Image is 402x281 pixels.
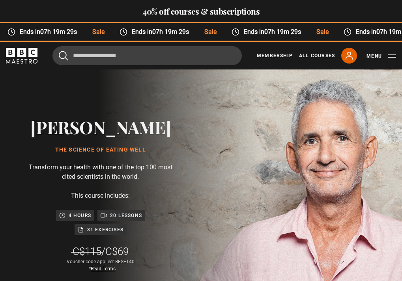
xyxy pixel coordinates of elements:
svg: BBC Maestro [6,48,37,64]
h1: The Science of Eating Well [30,147,171,153]
button: Toggle navigation [366,52,396,60]
span: Sale [84,27,112,37]
span: C$115 [73,245,101,257]
p: Transform your health with one of the top 100 most cited scientists in the world. [25,163,176,182]
span: Sale [196,27,224,37]
p: 20 lessons [110,212,142,219]
span: Sale [309,27,336,37]
time: 07h 19m 29s [152,28,189,36]
a: All Courses [299,52,335,59]
button: Submit the search query [59,51,68,61]
input: Search [52,46,242,65]
span: Ends in [127,27,196,37]
p: This course includes: [71,191,130,200]
span: Ends in [239,27,309,37]
span: C$69 [105,245,129,257]
time: 07h 19m 29s [264,28,301,36]
div: / [73,245,129,258]
a: Membership [257,52,293,59]
p: 4 hours [69,212,91,219]
time: 07h 19m 29s [40,28,77,36]
p: 31 exercises [87,226,123,234]
span: Ends in [15,27,84,37]
h2: [PERSON_NAME] [30,117,171,137]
